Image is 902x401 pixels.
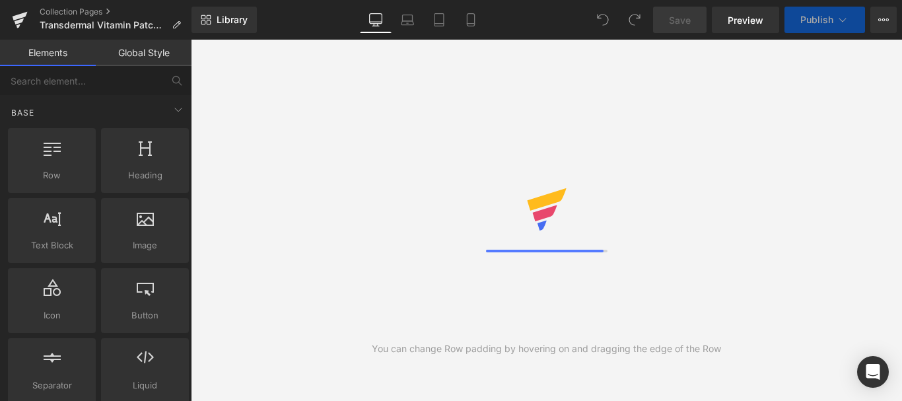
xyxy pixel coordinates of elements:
[10,106,36,119] span: Base
[728,13,763,27] span: Preview
[712,7,779,33] a: Preview
[12,309,92,322] span: Icon
[105,168,185,182] span: Heading
[12,379,92,392] span: Separator
[12,168,92,182] span: Row
[455,7,487,33] a: Mobile
[857,356,889,388] div: Open Intercom Messenger
[191,7,257,33] a: New Library
[105,379,185,392] span: Liquid
[12,238,92,252] span: Text Block
[870,7,897,33] button: More
[800,15,833,25] span: Publish
[392,7,423,33] a: Laptop
[105,238,185,252] span: Image
[40,20,166,30] span: Transdermal Vitamin Patches
[360,7,392,33] a: Desktop
[669,13,691,27] span: Save
[96,40,191,66] a: Global Style
[621,7,648,33] button: Redo
[40,7,191,17] a: Collection Pages
[590,7,616,33] button: Undo
[217,14,248,26] span: Library
[784,7,865,33] button: Publish
[105,309,185,322] span: Button
[423,7,455,33] a: Tablet
[372,342,721,356] div: You can change Row padding by hovering on and dragging the edge of the Row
